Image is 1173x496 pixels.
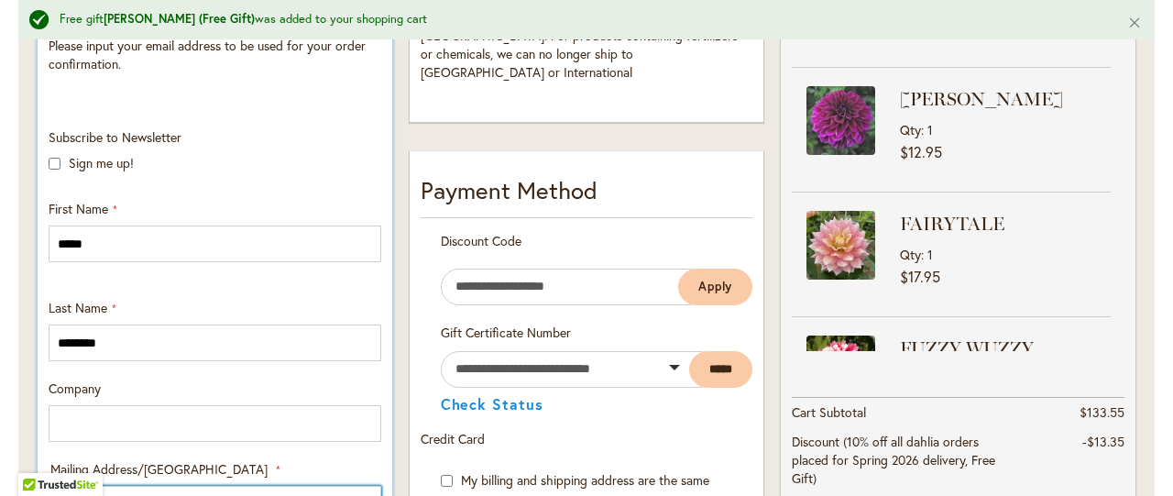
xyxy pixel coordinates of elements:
span: 1 [927,121,933,138]
span: -$13.35 [1082,433,1124,450]
span: Subscribe to Newsletter [49,128,181,146]
span: Last Name [49,299,107,316]
span: First Name [49,200,108,217]
span: My billing and shipping address are the same [461,471,709,489]
span: Gift Certificate Number [441,324,571,341]
img: FAIRYTALE [806,211,875,280]
span: Discount Code [441,232,521,249]
strong: FAIRYTALE [900,211,1106,237]
span: Qty [900,246,921,263]
div: Free gift was added to your shopping cart [60,11,1100,28]
strong: [PERSON_NAME] (Free Gift) [104,11,255,27]
span: Apply [698,279,733,294]
th: Cart Subtotal [792,398,1010,428]
label: Sign me up! [69,154,134,171]
span: Discount (10% off all dahlia orders placed for Spring 2026 delivery, Free Gift) [792,433,995,487]
span: $12.95 [900,142,942,161]
span: Company [49,380,101,397]
strong: [PERSON_NAME] [900,86,1106,112]
span: $17.95 [900,267,940,286]
span: Credit Card [421,430,485,447]
button: Check Status [441,397,544,412]
span: $133.55 [1080,403,1124,421]
span: Mailing Address/[GEOGRAPHIC_DATA] [50,460,268,478]
button: Apply [678,269,753,305]
span: 1 [927,246,933,263]
img: FUZZY WUZZY [806,336,875,404]
strong: FUZZY WUZZY [900,336,1106,361]
span: Please input your email address to be used for your order confirmation. [49,37,366,72]
div: Payment Method [421,173,753,217]
iframe: Launch Accessibility Center [14,431,65,482]
span: Qty [900,121,921,138]
img: EINSTEIN [806,86,875,155]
